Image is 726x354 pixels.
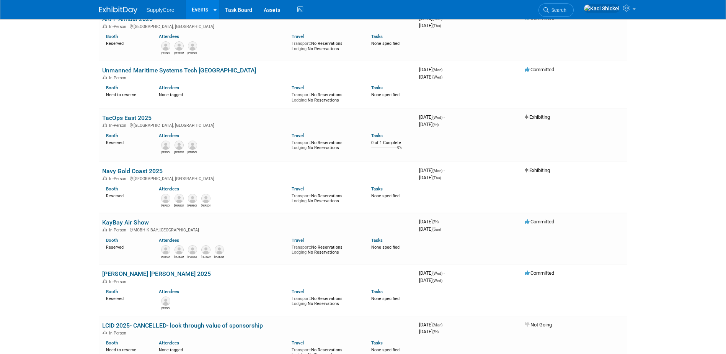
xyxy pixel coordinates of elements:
span: [DATE] [419,329,439,334]
td: 0% [397,146,402,156]
span: (Thu) [432,176,441,180]
a: [PERSON_NAME] [PERSON_NAME] 2025 [102,270,211,277]
span: (Wed) [432,75,442,79]
span: In-Person [109,228,129,233]
a: Attendees [159,133,179,138]
a: Travel [292,34,304,39]
span: [DATE] [419,23,441,28]
img: ExhibitDay [99,7,137,14]
div: Shane Tarrant [201,203,210,208]
span: Search [549,7,566,13]
a: Tasks [371,289,383,294]
span: [DATE] [419,322,445,328]
div: John San Angelo [161,51,170,55]
span: Committed [525,15,554,21]
span: (Wed) [432,271,442,275]
a: Attendees [159,186,179,192]
div: Ethan Merrill [174,203,184,208]
span: (Thu) [432,24,441,28]
div: Jon Gumbert [161,203,170,208]
span: Transport: [292,245,311,250]
div: Julio Martinez [188,254,197,259]
a: Tasks [371,340,383,346]
span: Lodging: [292,145,308,150]
span: In-Person [109,24,129,29]
span: [DATE] [419,175,441,180]
img: Brigette Beard [175,245,184,254]
span: Transport: [292,92,311,97]
span: - [444,270,445,276]
span: - [444,114,445,120]
div: [GEOGRAPHIC_DATA], [GEOGRAPHIC_DATA] [102,175,413,181]
img: In-Person Event [103,176,107,180]
span: Transport: [292,140,311,145]
img: Ryan Gagnon [188,194,197,203]
span: Lodging: [292,198,308,203]
a: TacOps East 2025 [102,114,152,121]
img: In-Person Event [103,331,107,334]
span: [DATE] [419,15,445,21]
div: Rebecca Curry [174,150,184,154]
span: None specified [371,193,400,198]
img: Michael Nishimura [161,141,170,150]
a: Search [538,3,574,17]
span: [DATE] [419,270,445,276]
span: Transport: [292,347,311,352]
span: Committed [525,67,554,72]
img: Anthony Colotti [215,245,224,254]
span: Committed [525,219,554,225]
div: 0 of 1 Complete [371,140,413,146]
a: Tasks [371,133,383,138]
img: In-Person Event [103,123,107,127]
span: Transport: [292,41,311,46]
img: Julio Martinez [188,245,197,254]
span: [DATE] [419,74,442,80]
div: Weston Amaya [161,254,170,259]
a: Booth [106,340,118,346]
span: None specified [371,245,400,250]
img: Jon Gumbert [161,194,170,203]
img: John Pepas [188,41,197,51]
img: In-Person Event [103,24,107,28]
span: None specified [371,347,400,352]
span: - [444,67,445,72]
div: Michael Nishimura [161,150,170,154]
img: Josh Temple [161,297,170,306]
span: [DATE] [419,114,445,120]
a: Travel [292,85,304,90]
div: Reserved [106,139,148,146]
span: None specified [371,296,400,301]
a: Attendees [159,34,179,39]
span: Not Going [525,322,552,328]
span: None specified [371,92,400,97]
div: No Reservations No Reservations [292,39,360,51]
span: Lodging: [292,98,308,103]
span: (Fri) [432,123,439,127]
a: KayBay Air Show [102,219,149,226]
span: (Mon) [432,169,442,173]
div: Reserved [106,295,148,302]
div: Reserved [106,192,148,199]
a: Travel [292,186,304,192]
div: [GEOGRAPHIC_DATA], [GEOGRAPHIC_DATA] [102,23,413,29]
div: No Reservations No Reservations [292,295,360,306]
span: - [444,15,445,21]
div: Brigette Beard [174,254,184,259]
div: Ryan Gagnon [188,203,197,208]
img: Weston Amaya [161,245,170,254]
a: Travel [292,340,304,346]
a: Tasks [371,186,383,192]
div: No Reservations No Reservations [292,139,360,151]
span: [DATE] [419,277,442,283]
img: In-Person Event [103,279,107,283]
span: - [444,167,445,173]
div: No Reservations No Reservations [292,243,360,255]
a: Unmanned Maritime Systems Tech [GEOGRAPHIC_DATA] [102,67,256,74]
img: Rebecca Curry [175,141,184,150]
img: Shane Tarrant [201,194,210,203]
div: No Reservations No Reservations [292,91,360,103]
a: Booth [106,34,118,39]
a: Attendees [159,340,179,346]
span: Lodging: [292,46,308,51]
span: Exhibiting [525,167,550,173]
